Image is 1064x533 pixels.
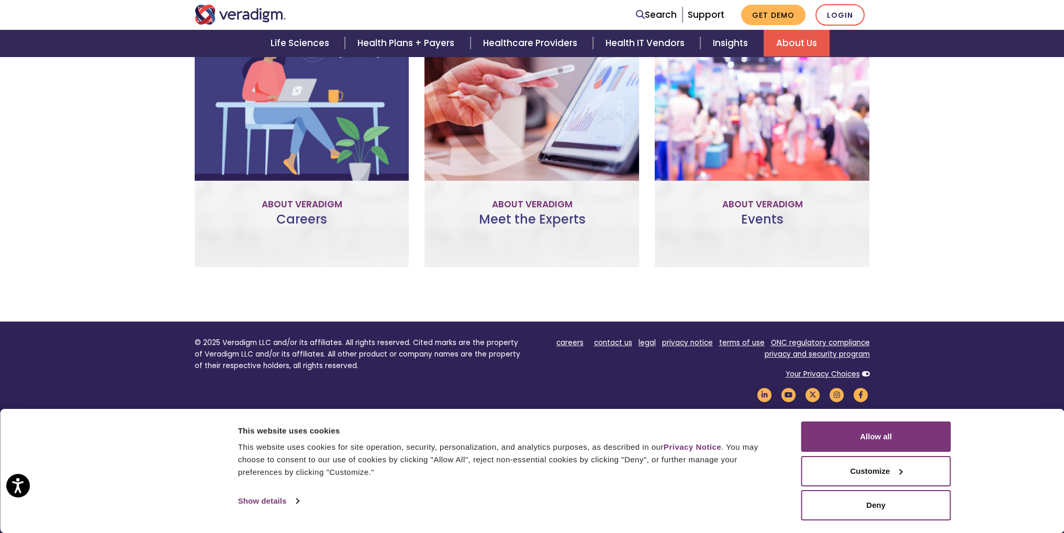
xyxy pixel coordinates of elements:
[765,349,870,359] a: privacy and security program
[203,197,401,212] p: About Veradigm
[238,441,778,479] div: This website uses cookies for site operation, security, personalization, and analytics purposes, ...
[741,5,805,25] a: Get Demo
[852,390,870,400] a: Veradigm Facebook Link
[663,197,861,212] p: About Veradigm
[664,442,721,451] a: Privacy Notice
[195,337,524,371] p: © 2025 Veradigm LLC and/or its affiliates. All rights reserved. Cited marks are the property of V...
[801,456,951,486] button: Customize
[688,8,724,21] a: Support
[593,30,700,57] a: Health IT Vendors
[864,458,1051,520] iframe: Drift Chat Widget
[195,5,286,25] img: Veradigm logo
[801,421,951,452] button: Allow all
[801,490,951,520] button: Deny
[815,4,865,26] a: Login
[433,197,631,212] p: About Veradigm
[780,390,798,400] a: Veradigm YouTube Link
[764,30,830,57] a: About Us
[258,30,345,57] a: Life Sciences
[203,212,401,242] h3: Careers
[433,212,631,242] h3: Meet the Experts
[639,338,656,348] a: legal
[662,338,713,348] a: privacy notice
[719,338,765,348] a: terms of use
[556,338,584,348] a: careers
[663,212,861,242] h3: Events
[771,338,870,348] a: ONC regulatory compliance
[756,390,774,400] a: Veradigm LinkedIn Link
[828,390,846,400] a: Veradigm Instagram Link
[345,30,470,57] a: Health Plans + Payers
[238,493,299,509] a: Show details
[471,30,593,57] a: Healthcare Providers
[804,390,822,400] a: Veradigm Twitter Link
[238,425,778,437] div: This website uses cookies
[636,8,677,22] a: Search
[700,30,764,57] a: Insights
[594,338,632,348] a: contact us
[786,369,860,379] a: Your Privacy Choices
